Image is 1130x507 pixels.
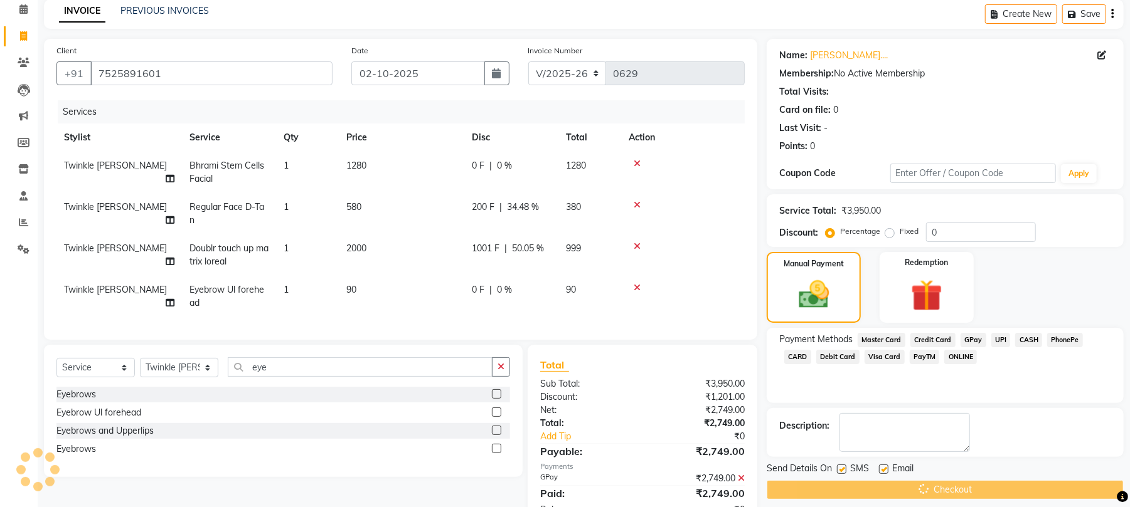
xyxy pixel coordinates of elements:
div: Card on file: [779,103,831,117]
span: 50.05 % [512,242,544,255]
div: - [824,122,828,135]
label: Redemption [905,257,948,268]
span: CASH [1015,333,1042,347]
label: Percentage [840,226,880,237]
span: 1280 [346,160,366,171]
span: 34.48 % [507,201,539,214]
label: Client [56,45,77,56]
div: ₹1,201.00 [642,390,754,404]
span: Doublr touch up matrix loreal [189,243,269,267]
div: 0 [810,140,815,153]
span: 380 [566,201,581,212]
input: Search or Scan [228,357,493,377]
span: 1 [284,201,289,212]
div: No Active Membership [779,67,1111,80]
span: 0 % [497,283,512,296]
img: _cash.svg [789,277,839,312]
th: Total [558,123,621,152]
div: GPay [531,472,642,485]
span: 1280 [566,160,586,171]
div: ₹0 [661,430,754,443]
div: Points: [779,140,808,153]
span: CARD [784,350,811,364]
span: | [499,201,502,214]
th: Qty [276,123,339,152]
span: GPay [961,333,986,347]
span: Twinkle [PERSON_NAME] [64,284,167,295]
span: 1001 F [472,242,499,255]
div: Sub Total: [531,377,642,390]
div: Discount: [779,226,818,239]
div: Eyebrow Ul forehead [56,406,141,419]
span: Bhrami Stem Cells Facial [189,160,264,184]
span: Master Card [858,333,905,347]
label: Fixed [900,226,919,237]
button: Apply [1061,164,1097,183]
span: 90 [346,284,356,295]
span: 200 F [472,201,494,214]
button: +91 [56,61,92,85]
span: 2000 [346,243,366,254]
span: Regular Face D-Tan [189,201,264,226]
label: Manual Payment [784,258,844,269]
button: Save [1062,4,1106,24]
div: Name: [779,49,808,62]
span: SMS [850,462,869,478]
span: PhonePe [1047,333,1083,347]
span: Eyebrow Ul forehead [189,284,264,308]
div: ₹2,749.00 [642,417,754,430]
span: 580 [346,201,361,212]
span: Credit Card [910,333,956,347]
div: Net: [531,404,642,417]
th: Price [339,123,464,152]
span: | [489,283,492,296]
th: Service [182,123,276,152]
div: Payable: [531,444,642,459]
input: Enter Offer / Coupon Code [890,164,1056,183]
span: 0 % [497,159,512,172]
div: ₹2,749.00 [642,444,754,459]
div: ₹3,950.00 [642,377,754,390]
span: Debit Card [816,350,860,364]
div: Service Total: [779,204,836,217]
span: 1 [284,284,289,295]
th: Stylist [56,123,182,152]
span: Twinkle [PERSON_NAME] [64,201,167,212]
div: Paid: [531,486,642,501]
div: ₹2,749.00 [642,472,754,485]
span: 999 [566,243,581,254]
a: [PERSON_NAME].... [810,49,888,62]
label: Date [351,45,368,56]
span: Total [540,358,569,372]
span: Send Details On [767,462,832,478]
a: PREVIOUS INVOICES [120,5,209,16]
button: Create New [985,4,1057,24]
div: Services [58,100,754,123]
span: | [489,159,492,172]
span: 90 [566,284,576,295]
span: 0 F [472,159,484,172]
img: _gift.svg [901,276,952,315]
div: Total Visits: [779,85,829,98]
div: Eyebrows [56,388,96,401]
span: Twinkle [PERSON_NAME] [64,243,167,254]
span: Email [892,462,914,478]
span: 0 F [472,283,484,296]
label: Invoice Number [528,45,583,56]
span: Twinkle [PERSON_NAME] [64,160,167,171]
div: ₹2,749.00 [642,404,754,417]
span: 1 [284,160,289,171]
span: 1 [284,243,289,254]
span: UPI [991,333,1011,347]
input: Search by Name/Mobile/Email/Code [90,61,333,85]
th: Action [621,123,745,152]
div: Description: [779,419,829,432]
span: ONLINE [944,350,977,364]
span: Visa Card [865,350,905,364]
div: Payments [540,461,745,472]
span: PayTM [910,350,940,364]
div: ₹3,950.00 [841,204,881,217]
div: Last Visit: [779,122,821,135]
th: Disc [464,123,558,152]
div: Eyebrows [56,442,96,456]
